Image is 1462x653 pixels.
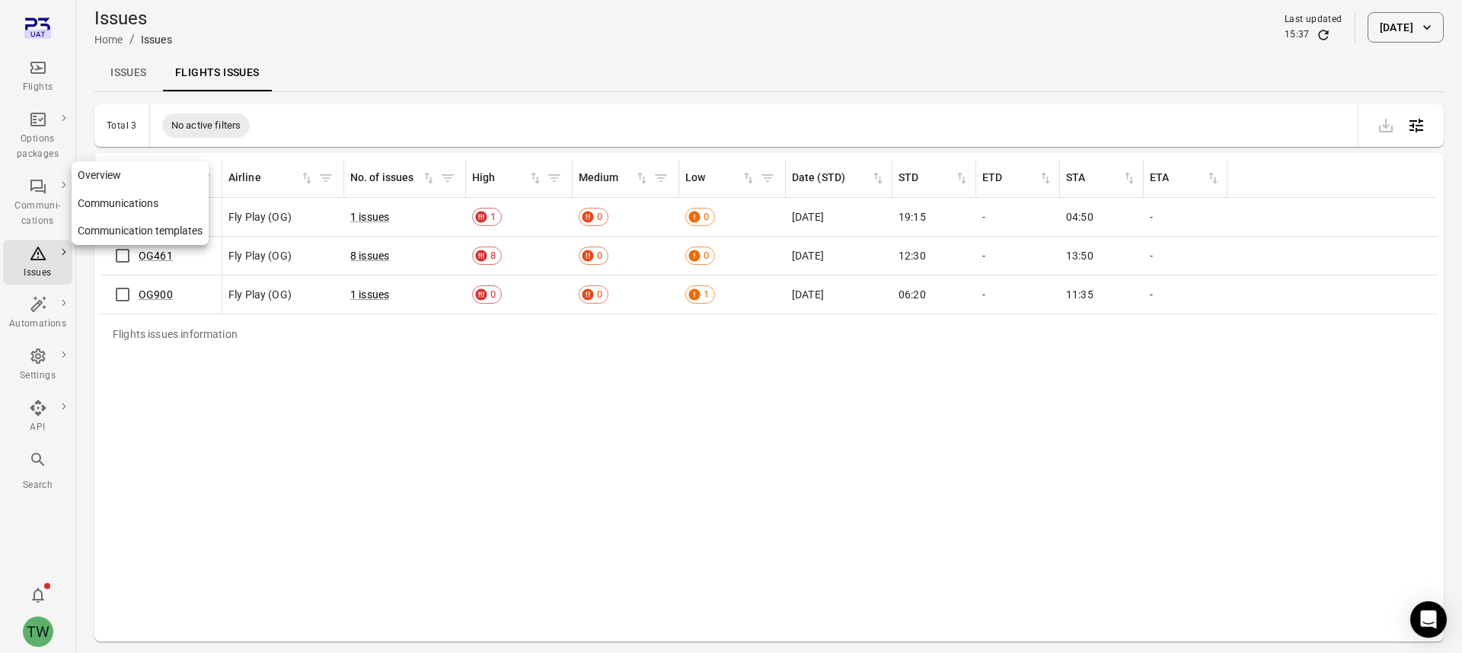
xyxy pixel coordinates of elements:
nav: Local navigation [72,161,209,245]
span: Please make a selection to export [1371,117,1401,132]
div: STD [899,170,954,186]
div: Sort by airline name in ascending order [228,170,314,186]
span: 13:50 [1066,248,1093,263]
span: 0 [592,209,608,225]
h1: Issues [94,6,172,30]
div: Airline [228,170,299,186]
div: - [1150,287,1221,302]
button: Notifications [23,580,53,610]
a: Overview [72,161,209,190]
div: API [9,420,66,435]
a: Communications [72,190,209,218]
button: Tony Wang [17,610,59,653]
a: Communication templates [72,217,209,245]
div: Date (STD) [792,170,870,186]
div: Search [9,478,66,493]
div: Open Intercom Messenger [1410,601,1447,638]
div: Sort by ETD in ascending order [982,170,1053,186]
div: - [1150,248,1221,263]
div: Low [685,170,741,186]
span: 8 [485,248,501,263]
span: 0 [592,248,608,263]
span: 12:30 [899,248,926,263]
span: Fly Play (OG) [228,287,292,302]
button: Refresh data [1316,27,1331,43]
div: Sort by date (STD) in ascending order [792,170,886,186]
div: Sort by no. of issues in ascending order [350,170,436,186]
span: 0 [592,287,608,302]
button: [DATE] [1368,12,1444,43]
button: Filter by airline [314,167,337,190]
span: [DATE] [792,248,824,263]
div: Sort by low in ascending order [685,170,756,186]
div: Options packages [9,132,66,162]
div: ETD [982,170,1038,186]
div: Sort by high in ascending order [472,170,543,186]
div: Flights issues information [101,314,250,354]
span: 19:15 [899,209,926,225]
span: [DATE] [792,287,824,302]
div: Issues [9,266,66,281]
li: / [129,30,135,49]
div: ETA [1150,170,1205,186]
span: [DATE] [792,209,824,225]
div: Sort by medium in ascending order [579,170,650,186]
div: - [982,287,1054,302]
div: Medium [579,170,634,186]
div: Sort by ETA in ascending order [1150,170,1221,186]
button: Filter by medium [650,167,672,190]
a: Flights issues [163,55,272,91]
span: 06:20 [899,287,926,302]
button: Filter by high [543,167,566,190]
a: Issues [94,55,163,91]
span: 1 [485,209,501,225]
div: STA [1066,170,1122,186]
div: Automations [9,317,66,332]
span: No active filters [162,118,251,133]
div: - [982,248,1054,263]
div: Local navigation [94,55,1444,91]
a: 1 issues [350,211,389,223]
a: Home [94,33,123,46]
div: Issues [141,32,172,47]
span: 1 [698,287,714,302]
div: No. of issues [350,170,421,186]
button: Open table configuration [1401,110,1432,141]
div: Flights [9,80,66,95]
span: 0 [485,287,501,302]
div: Settings [9,368,66,384]
div: 15:37 [1285,27,1310,43]
a: 1 issues [350,288,389,301]
a: OG900 [139,288,173,301]
span: Fly Play (OG) [228,248,292,263]
a: 8 issues [350,250,389,262]
nav: Breadcrumbs [94,30,172,49]
span: 0 [698,209,714,225]
div: TW [23,616,53,647]
span: 11:35 [1066,287,1093,302]
div: Last updated [1285,12,1342,27]
span: Fly Play (OG) [228,209,292,225]
a: OG461 [139,250,173,262]
button: Filter by no. of issues [436,167,459,190]
span: 0 [698,248,714,263]
div: Sort by STA in ascending order [1066,170,1137,186]
span: 04:50 [1066,209,1093,225]
div: Sort by STD in ascending order [899,170,969,186]
div: - [1150,209,1221,225]
div: High [472,170,528,186]
div: Communi-cations [9,199,66,229]
div: - [982,209,1054,225]
button: Filter by low [756,167,779,190]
